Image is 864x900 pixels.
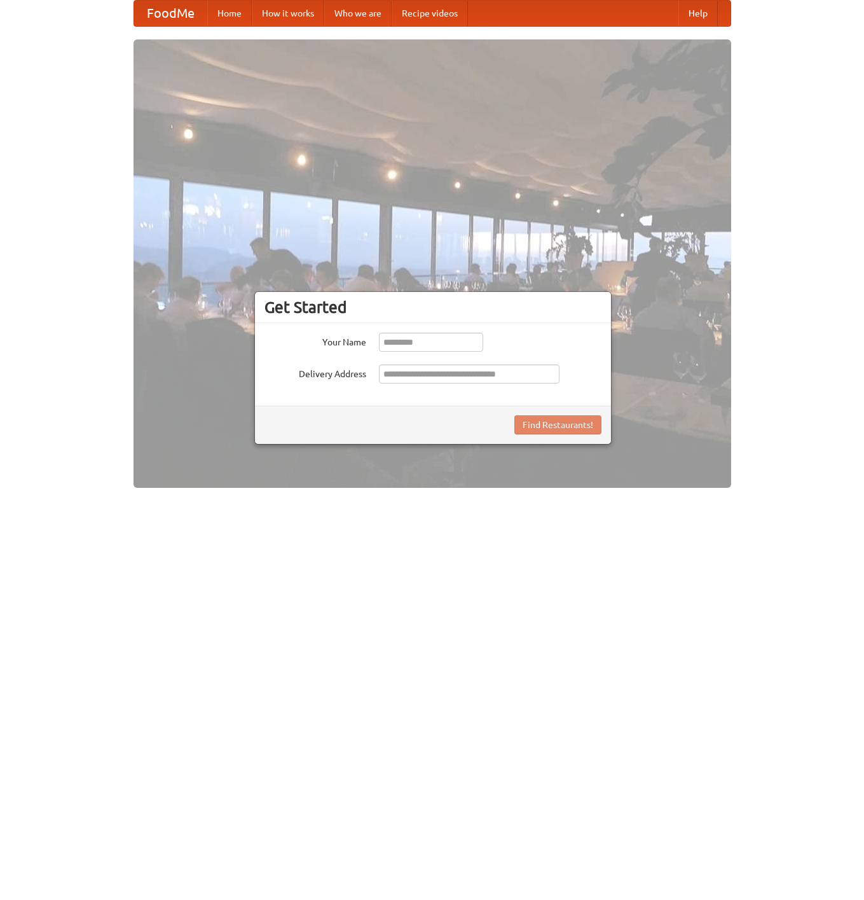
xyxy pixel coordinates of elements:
[324,1,392,26] a: Who we are
[264,364,366,380] label: Delivery Address
[678,1,718,26] a: Help
[134,1,207,26] a: FoodMe
[264,298,601,317] h3: Get Started
[514,415,601,434] button: Find Restaurants!
[264,333,366,349] label: Your Name
[207,1,252,26] a: Home
[252,1,324,26] a: How it works
[392,1,468,26] a: Recipe videos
